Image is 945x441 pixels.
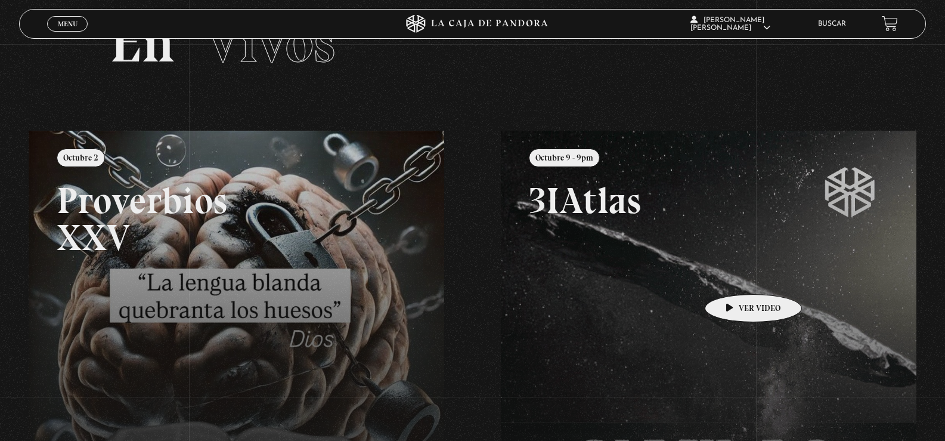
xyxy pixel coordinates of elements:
a: View your shopping cart [882,16,898,32]
span: Menu [58,20,78,27]
a: Buscar [818,20,846,27]
span: [PERSON_NAME] [PERSON_NAME] [690,17,770,32]
h2: En [110,14,835,71]
span: Vivos [205,8,335,76]
span: Cerrar [54,30,82,39]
